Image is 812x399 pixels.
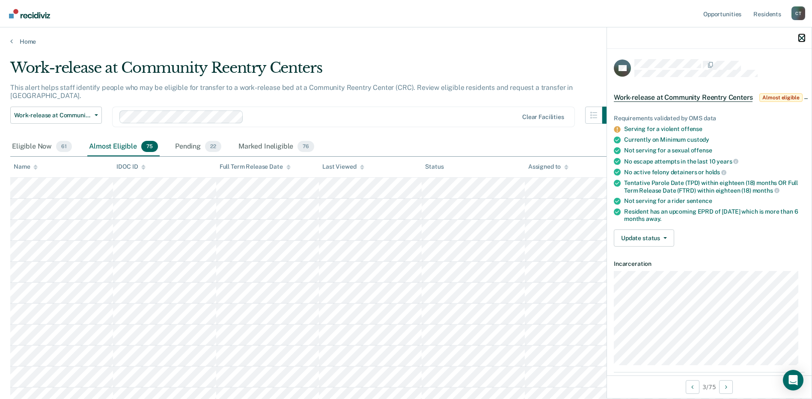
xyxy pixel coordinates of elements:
div: Not serving for a rider [624,197,805,205]
div: Work-release at Community Reentry Centers [10,59,619,83]
button: Update status [614,229,674,247]
div: Name [14,163,38,170]
span: 61 [56,141,72,152]
div: C T [791,6,805,20]
div: Status [425,163,443,170]
div: Currently on Minimum [624,136,805,143]
div: Clear facilities [522,113,564,121]
span: custody [687,136,709,143]
span: offense [691,147,712,154]
div: Pending [173,137,223,156]
span: Almost eligible [759,93,802,102]
span: years [717,158,738,165]
span: Work-release at Community Reentry Centers [614,93,753,102]
a: Home [10,38,802,45]
div: Tentative Parole Date (TPD) within eighteen (18) months OR Full Term Release Date (FTRD) within e... [624,179,805,194]
button: Previous Opportunity [686,380,699,394]
div: Almost Eligible [87,137,160,156]
button: Next Opportunity [719,380,733,394]
div: No active felony detainers or [624,168,805,176]
div: Full Term Release Date [220,163,291,170]
div: No escape attempts in the last 10 [624,158,805,165]
div: Marked Ineligible [237,137,316,156]
span: 22 [205,141,221,152]
div: Last Viewed [322,163,364,170]
div: Work-release at Community Reentry CentersAlmost eligible [607,84,812,111]
div: Serving for a violent offense [624,125,805,133]
span: sentence [687,197,712,204]
span: 76 [297,141,314,152]
div: Assigned to [528,163,568,170]
div: Eligible Now [10,137,74,156]
div: 3 / 75 [607,375,812,398]
span: Work-release at Community Reentry Centers [14,112,91,119]
img: Recidiviz [9,9,50,18]
div: IDOC ID [116,163,146,170]
div: Open Intercom Messenger [783,370,803,390]
div: Requirements validated by OMS data [614,115,805,122]
span: 75 [141,141,158,152]
button: Profile dropdown button [791,6,805,20]
div: Not serving for a sexual [624,147,805,154]
div: Resident has an upcoming EPRD of [DATE] which is more than 6 months [624,208,805,223]
p: This alert helps staff identify people who may be eligible for transfer to a work-release bed at ... [10,83,573,100]
span: away. [646,215,661,222]
span: holds [705,169,726,176]
dt: Incarceration [614,260,805,268]
span: months [753,187,779,194]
